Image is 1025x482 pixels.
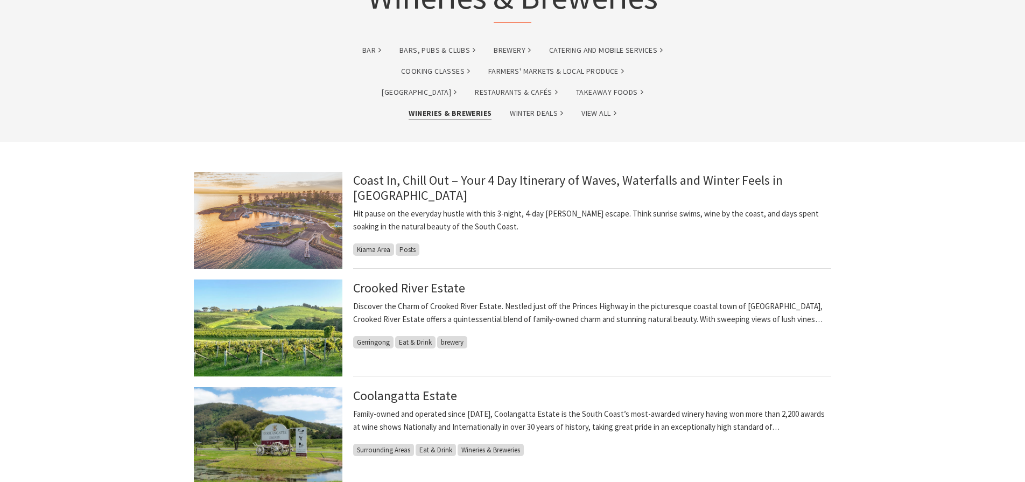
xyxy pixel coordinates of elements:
[475,86,558,99] a: Restaurants & Cafés
[409,107,492,120] a: Wineries & Breweries
[494,44,531,57] a: brewery
[458,444,524,456] span: Wineries & Breweries
[353,408,831,434] p: Family-owned and operated since [DATE], Coolangatta Estate is the South Coast’s most-awarded wine...
[416,444,456,456] span: Eat & Drink
[194,172,342,269] img: Kiama Harbour
[549,44,663,57] a: Catering and Mobile Services
[353,207,831,233] p: Hit pause on the everyday hustle with this 3-night, 4-day [PERSON_NAME] escape. Think sunrise swi...
[395,336,436,348] span: Eat & Drink
[353,336,394,348] span: Gerringong
[488,65,624,78] a: Farmers' Markets & Local Produce
[382,86,457,99] a: [GEOGRAPHIC_DATA]
[510,107,563,120] a: Winter Deals
[581,107,616,120] a: View All
[401,65,470,78] a: Cooking Classes
[353,444,414,456] span: Surrounding Areas
[353,300,831,326] p: Discover the Charm of Crooked River Estate. Nestled just off the Princes Highway in the picturesq...
[353,387,457,404] a: Coolangatta Estate
[576,86,643,99] a: Takeaway Foods
[194,280,342,376] img: Vineyard View
[362,44,381,57] a: bar
[353,172,783,204] a: Coast In, Chill Out – Your 4 Day Itinerary of Waves, Waterfalls and Winter Feels in [GEOGRAPHIC_D...
[399,44,475,57] a: Bars, Pubs & Clubs
[353,280,465,296] a: Crooked River Estate
[437,336,467,348] span: brewery
[353,243,394,256] span: Kiama Area
[396,243,419,256] span: Posts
